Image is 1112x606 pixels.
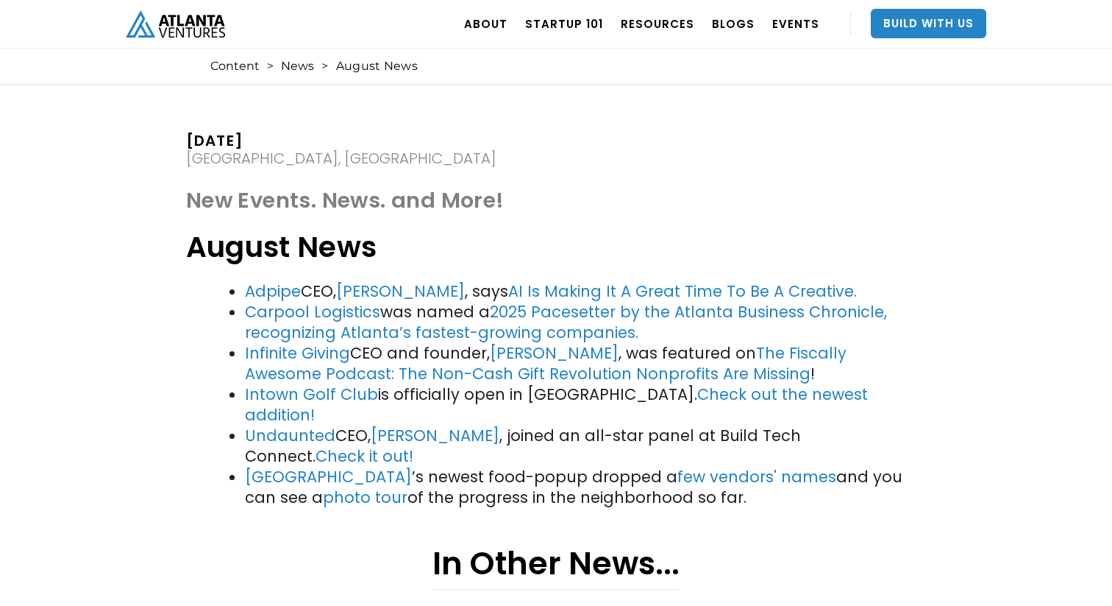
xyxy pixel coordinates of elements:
a: Intown Golf Club [245,384,378,405]
a: Infinite Giving [245,342,350,364]
div: > [267,59,274,74]
a: Startup 101 [525,3,603,44]
a: Content [210,59,260,74]
a: Undaunted [245,425,335,446]
a: Check it out! [316,445,413,467]
li: CEO and founder, , was featured on ! [245,343,921,384]
a: Build With Us [871,9,986,38]
a: [GEOGRAPHIC_DATA] [245,466,412,487]
a: ABOUT [464,3,507,44]
a: photo tour [323,487,407,508]
a: few vendors' names [677,466,836,487]
div: > [321,59,328,74]
a: Check out the newest addition! [245,384,868,426]
li: CEO, , joined an all-star panel at Build Tech Connect. [245,426,921,467]
a: 2025 Pacesetter by the Atlanta Business Chronicle, recognizing Atlanta’s fastest-growing companies. [245,301,887,343]
a: The Fiscally Awesome Podcast: The Non-Cash Gift Revolution Nonprofits Are Missing [245,342,847,384]
a: News [281,59,314,74]
h1: In Other News... [432,545,680,590]
li: ’s newest food-popup dropped a and you can see a of the progress in the neighborhood so far. [245,467,921,508]
a: EVENTS [772,3,819,44]
a: BLOGS [712,3,755,44]
a: Carpool Logistics [245,301,380,323]
a: [PERSON_NAME] [490,342,619,364]
li: is officially open in [GEOGRAPHIC_DATA]. [245,384,921,426]
div: [GEOGRAPHIC_DATA], [GEOGRAPHIC_DATA] [186,151,496,166]
li: CEO, , says [245,281,921,302]
a: RESOURCES [621,3,694,44]
div: August News [336,59,418,74]
li: was named a [245,302,921,343]
a: AI Is Making It A Great Time To Be A Creative. [508,281,857,302]
a: [PERSON_NAME] [336,281,465,302]
div: [DATE] [186,133,496,148]
h1: New Events. News. and More! [186,188,926,221]
a: [PERSON_NAME] [371,425,499,446]
a: Adpipe [245,281,301,302]
h1: August News [186,228,926,267]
